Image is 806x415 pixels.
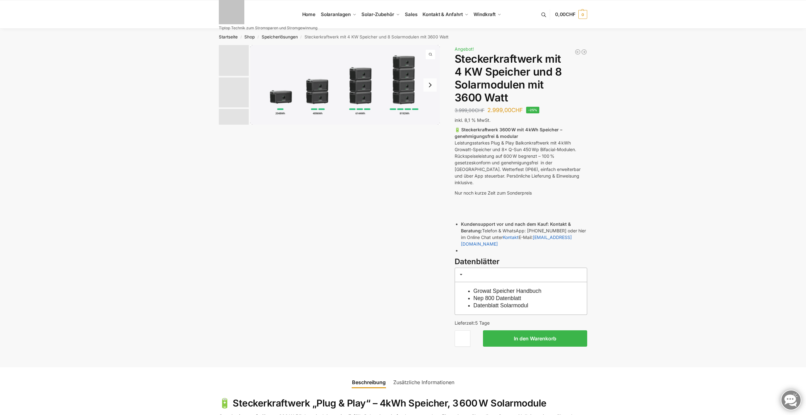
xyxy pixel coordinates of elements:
h1: Steckerkraftwerk mit 4 KW Speicher und 8 Solarmodulen mit 3600 Watt [455,53,587,104]
img: Nep800 [219,109,249,139]
a: Kontakt [503,235,519,240]
span: CHF [511,107,523,113]
span: Kontakt & Anfahrt [423,11,463,17]
p: Tiptop Technik zum Stromsparen und Stromgewinnung [219,26,317,30]
button: In den Warenkorb [483,330,587,347]
h2: 🔋 Steckerkraftwerk „Plug & Play“ – 4kWh Speicher, 3 600 W Solarmodule [219,397,587,409]
span: Solaranlagen [321,11,351,17]
a: Growat Speicher Handbuch [474,288,542,294]
span: -25% [526,107,540,113]
a: Balkonkraftwerk 1780 Watt mit 4 KWh Zendure Batteriespeicher Notstrom fähig [581,49,587,55]
a: Sales [402,0,420,29]
input: Produktmenge [455,330,470,347]
img: 6 Module bificiaL [219,77,249,107]
img: Growatt-NOAH-2000-flexible-erweiterung [250,45,440,125]
span: / [255,35,261,40]
a: growatt noah 2000 flexible erweiterung scaledgrowatt noah 2000 flexible erweiterung scaled [250,45,440,125]
a: Beschreibung [348,375,389,390]
span: Lieferzeit: [455,320,490,326]
a: Datenblatt Solarmodul [474,302,528,309]
a: Shop [244,34,255,39]
a: Speicherlösungen [262,34,298,39]
a: Solar-Zubehör [359,0,402,29]
bdi: 3.999,00 [455,107,485,113]
button: Next slide [423,78,437,92]
nav: Breadcrumb [208,29,599,45]
a: [EMAIL_ADDRESS][DOMAIN_NAME] [461,235,572,247]
h3: Datenblätter [455,256,587,267]
span: CHF [475,107,485,113]
span: 0 [578,10,587,19]
strong: 🔋 Steckerkraftwerk 3600 W mit 4 kWh Speicher – genehmigungsfrei & modular [455,127,562,139]
a: Nep 800 Datenblatt [474,295,521,301]
a: Zusätzliche Informationen [389,375,458,390]
span: Angebot! [455,46,474,52]
span: CHF [566,11,576,17]
span: Sales [405,11,417,17]
p: Leistungsstarkes Plug & Play Balkonkraftwerk mit 4 kWh Growatt-Speicher und 8× Q-Sun 450 Wp Bifac... [455,126,587,186]
strong: Kontakt & Beratung: [461,221,571,233]
a: Startseite [219,34,238,39]
img: Growatt-NOAH-2000-flexible-erweiterung [219,45,249,76]
a: Solaranlagen [318,0,359,29]
span: / [298,35,304,40]
span: 5 Tage [475,320,490,326]
li: Telefon & WhatsApp: [PHONE_NUMBER] oder hier im Online Chat unter E-Mail: [461,221,587,247]
a: Windkraft [471,0,504,29]
bdi: 2.999,00 [487,107,523,113]
span: 0,00 [555,11,576,17]
a: Balkonkraftwerk 890 Watt Solarmodulleistung mit 1kW/h Zendure Speicher [575,49,581,55]
a: Kontakt & Anfahrt [420,0,471,29]
span: Solar-Zubehör [361,11,394,17]
span: Windkraft [474,11,496,17]
strong: Kundensupport vor und nach dem Kauf: [461,221,549,227]
p: Nur noch kurze Zeit zum Sonderpreis [455,190,587,196]
a: 0,00CHF 0 [555,5,587,24]
span: / [238,35,244,40]
span: inkl. 8,1 % MwSt. [455,117,491,123]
